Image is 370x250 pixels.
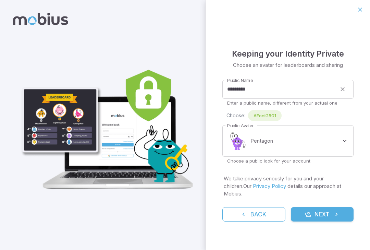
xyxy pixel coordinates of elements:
button: Next [291,207,354,222]
label: Public Name [227,78,253,84]
button: Back [222,207,285,222]
p: Choose an avatar for leaderboards and sharing [233,62,343,69]
p: Choose a public look for your account [227,158,349,164]
div: Choose: [226,110,354,121]
img: pentagon.svg [227,131,248,152]
button: clear [336,83,349,96]
p: Enter a public name, different from your actual one [227,100,349,106]
img: parent_3-illustration [19,55,197,193]
p: We take privacy seriously for you and your children. Our details our approach at Mobius. [224,175,352,198]
span: AFont2501 [248,112,282,119]
h4: Keeping your Identity Private [232,48,344,60]
div: AFont2501 [248,110,282,121]
label: Public Avatar [227,123,254,129]
a: Privacy Policy [253,183,286,190]
p: Pentagon [250,138,273,145]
